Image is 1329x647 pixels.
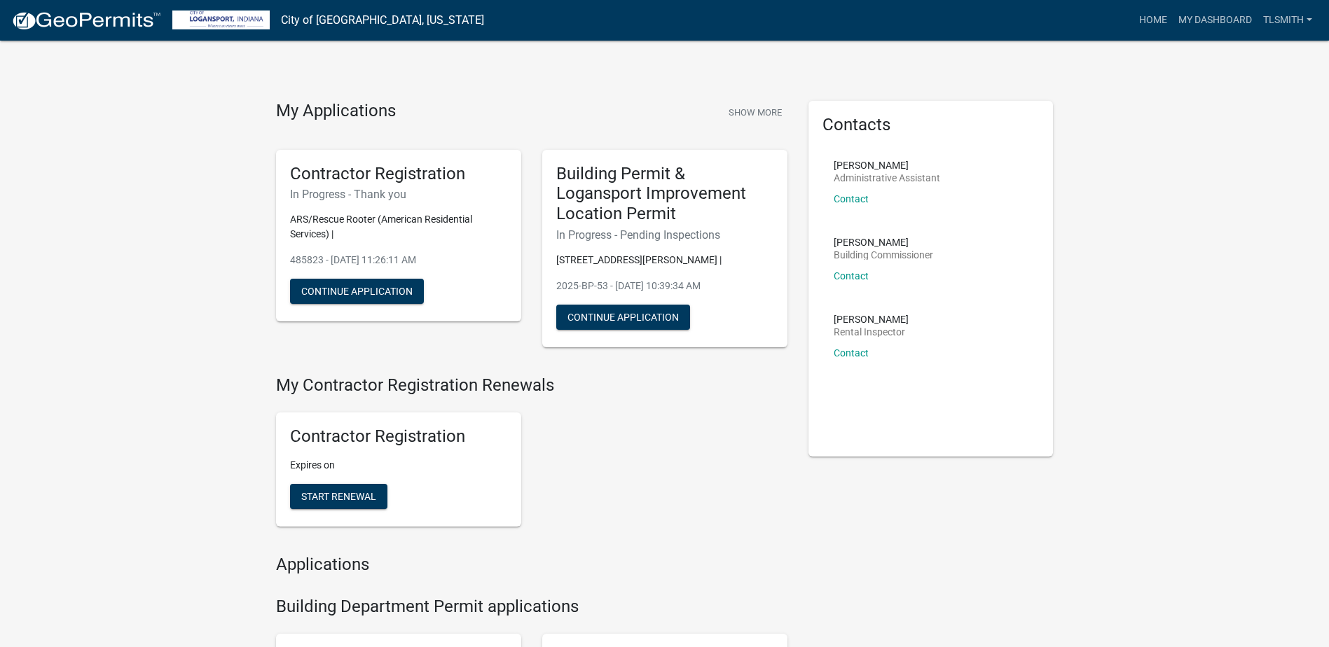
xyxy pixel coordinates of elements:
[556,228,773,242] h6: In Progress - Pending Inspections
[556,305,690,330] button: Continue Application
[556,164,773,224] h5: Building Permit & Logansport Improvement Location Permit
[834,237,933,247] p: [PERSON_NAME]
[834,250,933,260] p: Building Commissioner
[834,160,940,170] p: [PERSON_NAME]
[822,115,1040,135] h5: Contacts
[276,555,787,575] h4: Applications
[556,253,773,267] p: [STREET_ADDRESS][PERSON_NAME] |
[290,279,424,304] button: Continue Application
[834,314,909,324] p: [PERSON_NAME]
[290,188,507,201] h6: In Progress - Thank you
[834,347,869,359] a: Contact
[290,426,507,447] h5: Contractor Registration
[276,375,787,396] h4: My Contractor Registration Renewals
[723,101,787,124] button: Show More
[172,11,270,29] img: City of Logansport, Indiana
[834,173,940,183] p: Administrative Assistant
[556,279,773,293] p: 2025-BP-53 - [DATE] 10:39:34 AM
[290,253,507,267] p: 485823 - [DATE] 11:26:11 AM
[290,484,387,509] button: Start Renewal
[1173,7,1258,34] a: My Dashboard
[290,164,507,184] h5: Contractor Registration
[1258,7,1318,34] a: TLSmith
[1134,7,1173,34] a: Home
[276,101,396,122] h4: My Applications
[834,327,909,337] p: Rental Inspector
[290,458,507,473] p: Expires on
[301,490,376,501] span: Start Renewal
[834,193,869,204] a: Contact
[834,270,869,281] a: Contact
[276,597,787,617] h4: Building Department Permit applications
[281,8,484,32] a: City of [GEOGRAPHIC_DATA], [US_STATE]
[276,375,787,538] wm-registration-list-section: My Contractor Registration Renewals
[290,212,507,242] p: ARS/Rescue Rooter (American Residential Services) |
